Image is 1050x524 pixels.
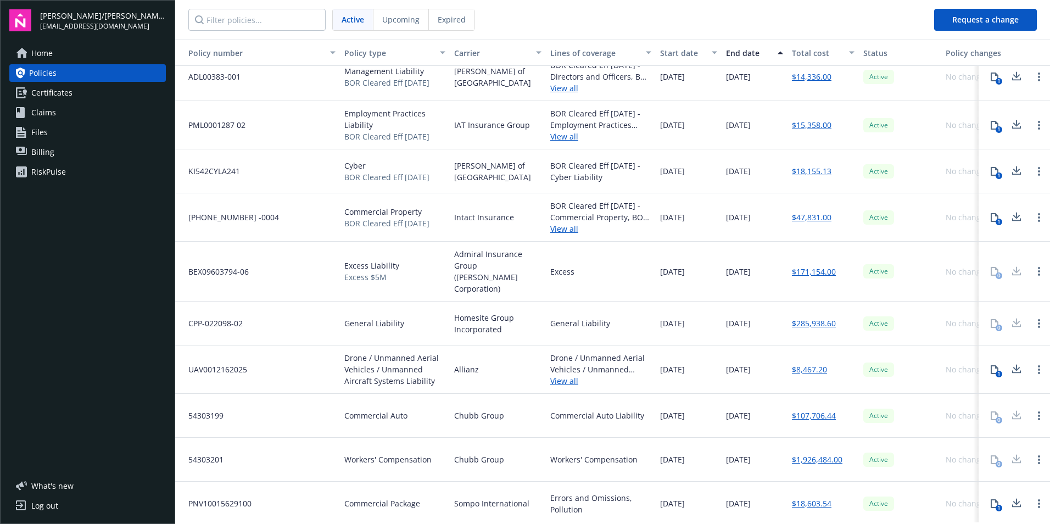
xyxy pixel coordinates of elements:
span: [DATE] [660,119,685,131]
a: View all [550,375,651,387]
span: Files [31,124,48,141]
span: [PERSON_NAME] of [GEOGRAPHIC_DATA] [454,65,541,88]
span: Workers' Compensation [344,454,432,465]
a: $285,938.60 [792,317,836,329]
span: Excess $5M [344,271,399,283]
a: View all [550,131,651,142]
button: End date [722,40,787,66]
div: Excess [550,266,574,277]
span: Active [868,72,890,82]
span: [PHONE_NUMBER] -0004 [180,211,279,223]
span: KI542CYLA241 [180,165,240,177]
span: CPP-022098-02 [180,317,243,329]
span: Intact Insurance [454,211,514,223]
button: 1 [984,359,1006,381]
a: Open options [1032,70,1046,83]
span: Management Liability [344,65,429,77]
span: Active [868,213,890,222]
span: [DATE] [660,364,685,375]
span: [DATE] [660,498,685,509]
div: BOR Cleared Eff [DATE] - Directors and Officers, BOR Cleared Eff [DATE] - Fiduciary Liability [550,59,651,82]
div: General Liability [550,317,610,329]
span: PML0001287 02 [180,119,245,131]
span: Active [868,120,890,130]
div: 1 [996,371,1002,377]
button: Status [859,40,941,66]
span: Allianz [454,364,479,375]
span: BOR Cleared Eff [DATE] [344,171,429,183]
div: Drone / Unmanned Aerial Vehicles / Unmanned Aircraft Systems Liability [550,352,651,375]
span: Active [868,319,890,328]
span: Home [31,44,53,62]
div: No changes [946,165,989,177]
a: $8,467.20 [792,364,827,375]
button: 1 [984,66,1006,88]
div: Lines of coverage [550,47,639,59]
span: BEX09603794-06 [180,266,249,277]
a: RiskPulse [9,163,166,181]
span: [DATE] [660,165,685,177]
a: Open options [1032,265,1046,278]
span: Active [868,166,890,176]
a: Billing [9,143,166,161]
span: Active [868,499,890,509]
a: Policies [9,64,166,82]
span: Cyber [344,160,429,171]
div: Toggle SortBy [180,47,323,59]
a: Open options [1032,211,1046,224]
span: [DATE] [726,71,751,82]
div: 1 [996,172,1002,179]
span: PNV10015629100 [180,498,252,509]
span: Active [868,411,890,421]
span: Homesite Group Incorporated [454,312,541,335]
span: Admiral Insurance Group ([PERSON_NAME] Corporation) [454,248,541,294]
span: [DATE] [660,410,685,421]
div: BOR Cleared Eff [DATE] - Commercial Property, BOR Cleared Eff [DATE] - Commercial Inland Marine [550,200,651,223]
a: Certificates [9,84,166,102]
button: 1 [984,114,1006,136]
span: Active [868,365,890,375]
a: Open options [1032,363,1046,376]
div: Log out [31,497,58,515]
span: [DATE] [660,266,685,277]
span: [PERSON_NAME] of [GEOGRAPHIC_DATA] [454,160,541,183]
span: [DATE] [726,211,751,223]
div: No changes [946,317,989,329]
a: $171,154.00 [792,266,836,277]
span: Commercial Property [344,206,429,218]
a: Claims [9,104,166,121]
a: $15,358.00 [792,119,831,131]
a: View all [550,82,651,94]
a: $1,926,484.00 [792,454,842,465]
span: Employment Practices Liability [344,108,445,131]
a: $18,603.54 [792,498,831,509]
a: Files [9,124,166,141]
div: End date [726,47,771,59]
div: Start date [660,47,705,59]
span: BOR Cleared Eff [DATE] [344,218,429,229]
div: 1 [996,219,1002,225]
span: [DATE] [660,211,685,223]
span: Claims [31,104,56,121]
span: Chubb Group [454,410,504,421]
input: Filter policies... [188,9,326,31]
span: Drone / Unmanned Aerial Vehicles / Unmanned Aircraft Systems Liability [344,352,445,387]
a: Home [9,44,166,62]
button: Request a change [934,9,1037,31]
a: $14,336.00 [792,71,831,82]
div: No changes [946,71,989,82]
button: 1 [984,493,1006,515]
div: 1 [996,505,1002,511]
a: Open options [1032,119,1046,132]
span: IAT Insurance Group [454,119,530,131]
span: UAV0012162025 [180,364,247,375]
div: Workers' Compensation [550,454,638,465]
a: Open options [1032,453,1046,466]
span: Expired [438,14,466,25]
div: No changes [946,119,989,131]
div: No changes [946,410,989,421]
a: $47,831.00 [792,211,831,223]
span: Chubb Group [454,454,504,465]
div: No changes [946,266,989,277]
button: Carrier [450,40,546,66]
